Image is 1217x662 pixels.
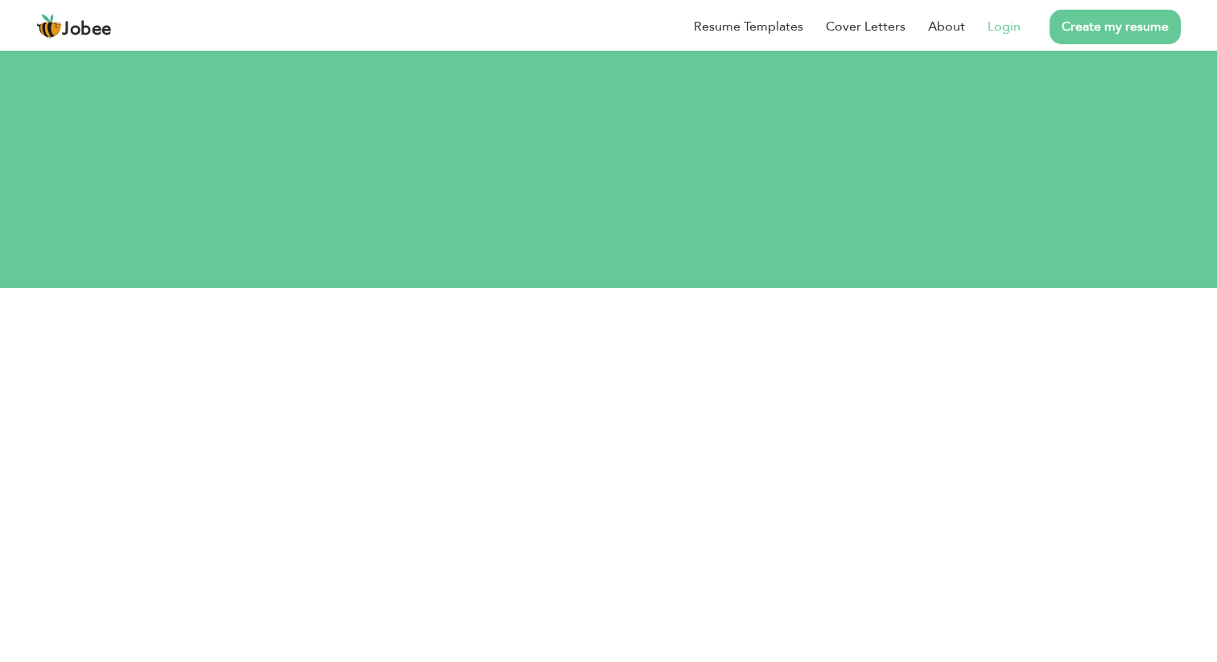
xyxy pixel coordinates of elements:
span: Jobee [62,21,112,39]
a: Cover Letters [826,17,906,36]
a: Create my resume [1050,10,1181,44]
a: Resume Templates [694,17,803,36]
img: jobee.io [36,14,62,39]
a: Jobee [36,14,112,39]
a: About [928,17,965,36]
a: Login [988,17,1021,36]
